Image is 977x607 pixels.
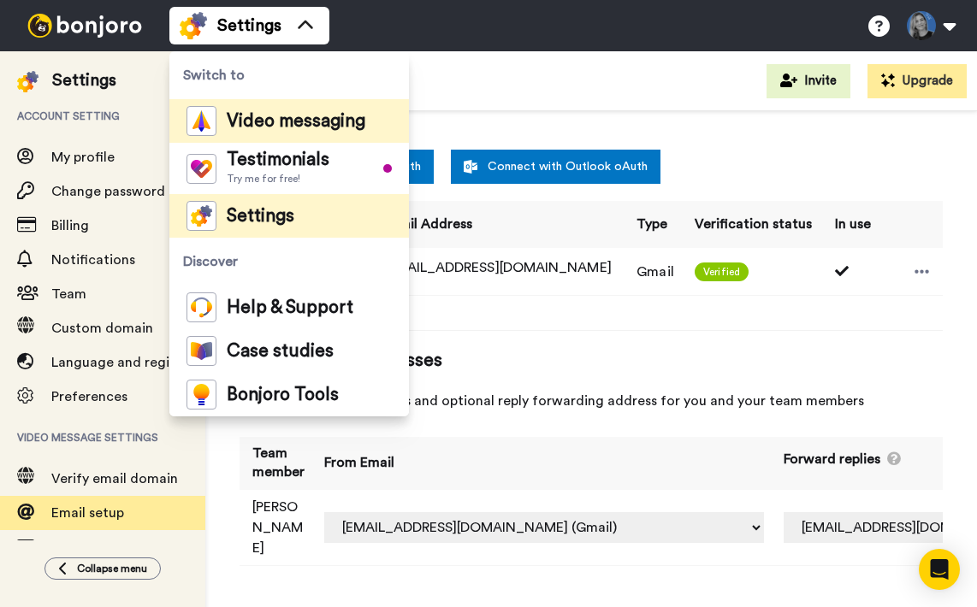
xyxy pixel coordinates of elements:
[187,154,216,184] img: tm-color.svg
[784,450,880,469] span: Forward replies
[835,264,852,278] i: Used 2 times
[169,194,409,238] a: Settings
[169,143,409,194] a: TestimonialsTry me for free!
[867,64,967,98] button: Upgrade
[227,151,329,168] span: Testimonials
[51,390,127,404] span: Preferences
[187,106,216,136] img: vm-color.svg
[51,472,178,486] span: Verify email domain
[767,64,850,98] button: Invite
[169,99,409,143] a: Video messaging
[682,201,822,248] th: Verification status
[227,299,353,316] span: Help & Support
[169,329,409,373] a: Case studies
[77,562,147,575] span: Collapse menu
[624,248,682,295] td: Gmail
[51,356,186,369] span: Language and region
[44,557,161,580] button: Collapse menu
[227,386,339,404] span: Bonjoro Tools
[370,201,624,248] th: Email Address
[227,208,294,225] span: Settings
[180,12,207,39] img: settings-colored.svg
[51,506,124,520] span: Email setup
[227,113,365,130] span: Video messaging
[822,201,879,248] th: In use
[51,219,89,233] span: Billing
[51,185,165,198] span: Change password
[240,391,943,411] span: Select the sending address and optional reply forwarding address for you and your team members
[169,238,409,286] span: Discover
[51,253,135,267] span: Notifications
[17,71,38,92] img: settings-colored.svg
[227,343,334,360] span: Case studies
[311,437,771,490] th: From Email
[169,286,409,329] a: Help & Support
[227,172,329,186] span: Try me for free!
[240,91,943,133] span: We offer OAuth options for quick setup, but for best in class delivery we recommend you use the m...
[695,262,749,281] span: Verified
[240,490,311,566] td: [PERSON_NAME]
[21,14,149,38] img: bj-logo-header-white.svg
[52,68,116,92] div: Settings
[51,150,115,164] span: My profile
[187,336,216,366] img: case-study-colored.svg
[624,201,682,248] th: Type
[169,51,409,99] span: Switch to
[451,150,660,184] a: Connect with Outlook oAuth
[919,549,960,590] div: Open Intercom Messenger
[51,321,153,335] span: Custom domain
[464,160,477,174] img: outlook-white.svg
[169,373,409,416] a: Bonjoro Tools
[51,287,86,301] span: Team
[240,437,311,490] th: Team member
[187,380,216,410] img: bj-tools-colored.svg
[217,14,281,38] span: Settings
[187,201,216,231] img: settings-colored.svg
[187,292,216,322] img: help-and-support-colored.svg
[240,348,943,374] span: Team sending addresses
[383,261,611,274] span: [EMAIL_ADDRESS][DOMAIN_NAME]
